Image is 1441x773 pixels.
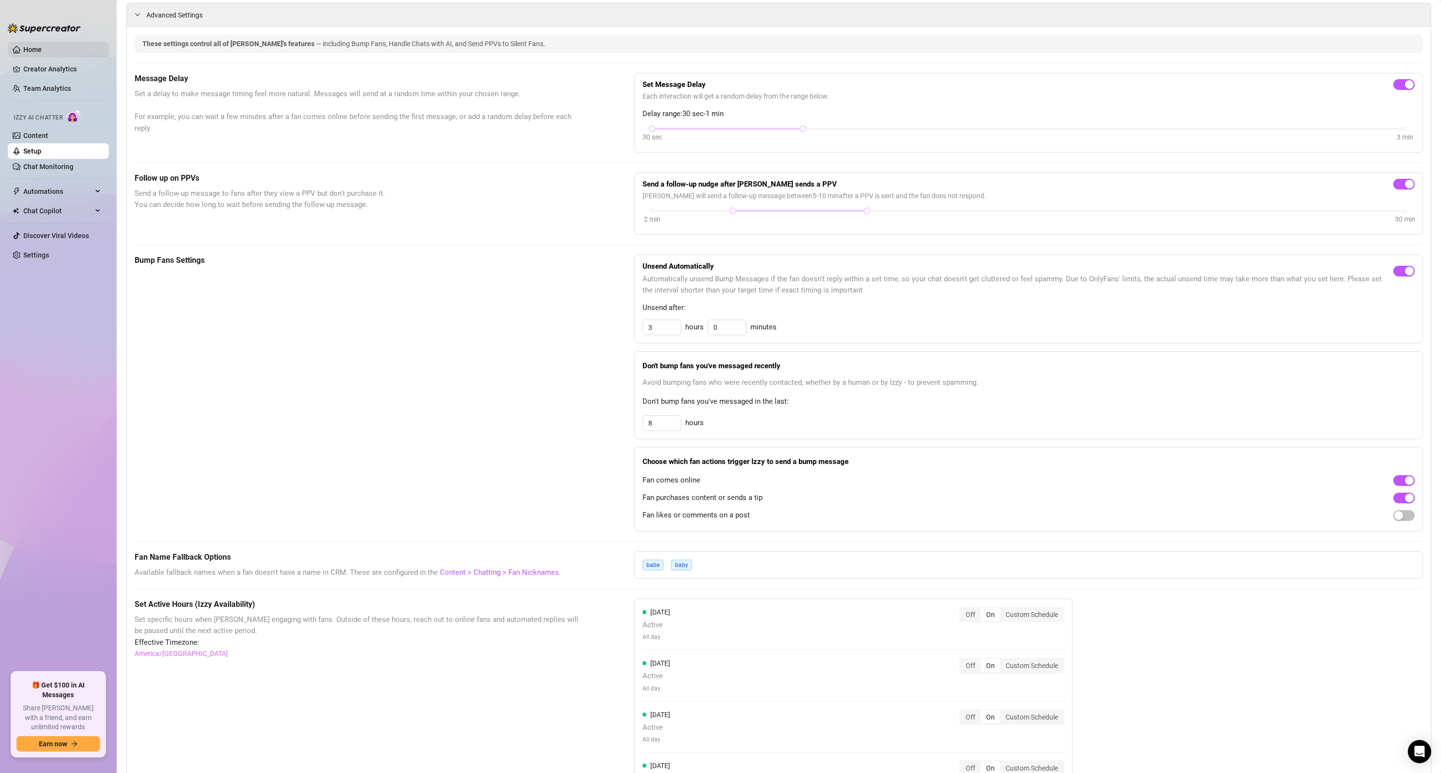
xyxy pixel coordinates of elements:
a: Discover Viral Videos [23,232,89,240]
span: Fan likes or comments on a post [642,510,750,521]
span: Set specific hours when [PERSON_NAME] engaging with fans. Outside of these hours, reach out to on... [135,614,586,637]
a: Team Analytics [23,85,71,92]
span: All day [642,684,670,693]
a: Content > Chatting > Fan Nicknames [440,568,559,577]
div: 2 min [644,214,660,224]
span: All day [642,735,670,744]
div: Off [960,608,981,621]
span: Send a follow-up message to fans after they view a PPV but don't purchase it. You can decide how ... [135,188,586,211]
span: These settings control all of [PERSON_NAME]'s features [142,40,316,48]
span: Each interaction will get a random delay from the range below. [642,91,1415,102]
span: Automations [23,184,92,199]
div: segmented control [959,607,1064,622]
span: — including Bump Fans, Handle Chats with AI, and Send PPVs to Silent Fans. [316,40,545,48]
img: AI Chatter [67,109,82,123]
span: Fan purchases content or sends a tip [642,492,763,504]
a: Setup [23,147,41,155]
div: 30 min [1395,214,1415,224]
span: Earn now [39,740,67,748]
span: Active [642,670,670,682]
span: [DATE] [650,608,670,616]
span: Effective Timezone: [135,637,586,649]
a: America/[GEOGRAPHIC_DATA] [135,648,228,659]
a: Home [23,46,42,53]
div: 30 sec [642,132,662,142]
div: Custom Schedule [1000,710,1063,724]
h5: Bump Fans Settings [135,255,586,266]
img: Chat Copilot [13,207,19,214]
div: 3 min [1397,132,1413,142]
div: Off [960,659,981,672]
span: [DATE] [650,711,670,719]
span: Izzy AI Chatter [14,113,63,122]
button: Earn nowarrow-right [17,736,100,752]
strong: Don't bump fans you've messaged recently [642,361,781,370]
span: Advanced Settings [146,10,203,20]
span: [PERSON_NAME] will send a follow-up message between 5 - 10 min after a PPV is sent and the fan do... [642,190,1415,201]
div: Custom Schedule [1000,659,1063,672]
a: Creator Analytics [23,61,101,77]
span: Chat Copilot [23,203,92,219]
span: Active [642,722,670,734]
span: minutes [750,322,777,333]
span: babe [642,560,663,570]
span: Active [642,619,670,631]
div: On [981,608,1000,621]
div: segmented control [959,709,1064,725]
a: Chat Monitoring [23,163,73,171]
h5: Fan Name Fallback Options [135,551,586,563]
span: hours [685,322,704,333]
a: Settings [23,251,49,259]
span: baby [671,560,692,570]
a: Content [23,132,48,139]
strong: Send a follow-up nudge after [PERSON_NAME] sends a PPV [642,180,837,189]
span: 🎁 Get $100 in AI Messages [17,681,100,700]
strong: Unsend Automatically [642,262,714,271]
div: Custom Schedule [1000,608,1063,621]
span: thunderbolt [13,188,20,195]
strong: Set Message Delay [642,80,706,89]
span: hours [685,417,704,429]
span: Delay range: 30 sec - 1 min [642,108,1415,120]
div: Open Intercom Messenger [1408,740,1431,763]
h5: Follow up on PPVs [135,172,586,184]
span: arrow-right [71,740,78,747]
span: All day [642,633,670,642]
span: Unsend after: [642,302,1415,314]
div: expanded [135,9,146,20]
span: Set a delay to make message timing feel more natural. Messages will send at a random time within ... [135,88,586,134]
strong: Choose which fan actions trigger Izzy to send a bump message [642,457,849,466]
span: [DATE] [650,659,670,667]
span: Avoid bumping fans who were recently contacted, whether by a human or by Izzy - to prevent spamming. [642,377,1415,389]
span: Available fallback names when a fan doesn't have a name in CRM. These are configured in the . [135,567,586,579]
h5: Set Active Hours (Izzy Availability) [135,599,586,610]
div: On [981,659,1000,672]
h5: Message Delay [135,73,586,85]
div: On [981,710,1000,724]
span: Fan comes online [642,475,700,486]
span: Automatically unsend Bump Messages if the fan doesn't reply within a set time, so your chat doesn... [642,274,1393,296]
div: Off [960,710,981,724]
span: expanded [135,12,140,17]
span: Don't bump fans you've messaged in the last: [642,396,1415,408]
div: segmented control [959,658,1064,673]
img: logo-BBDzfeDw.svg [8,23,81,33]
span: Share [PERSON_NAME] with a friend, and earn unlimited rewards [17,704,100,732]
span: [DATE] [650,762,670,770]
